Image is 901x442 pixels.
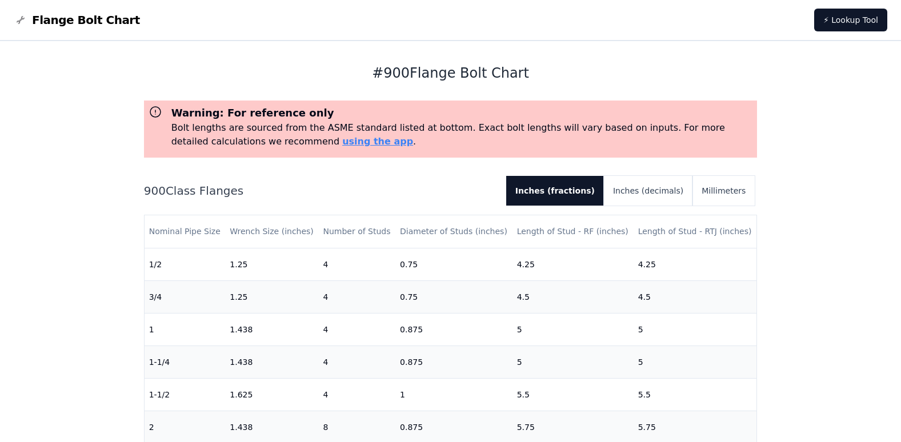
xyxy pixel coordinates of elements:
td: 1/2 [145,248,226,280]
th: Wrench Size (inches) [225,215,318,248]
th: Nominal Pipe Size [145,215,226,248]
a: using the app [342,136,413,147]
td: 4.25 [634,248,757,280]
td: 1.438 [225,345,318,378]
button: Inches (fractions) [506,176,604,206]
button: Millimeters [692,176,755,206]
td: 5 [634,345,757,378]
td: 3/4 [145,280,226,313]
td: 0.875 [395,313,512,345]
td: 1-1/4 [145,345,226,378]
td: 4 [318,248,395,280]
h2: 900 Class Flanges [144,183,497,199]
td: 5 [512,313,634,345]
th: Number of Studs [318,215,395,248]
button: Inches (decimals) [604,176,692,206]
span: Flange Bolt Chart [32,12,140,28]
td: 5 [512,345,634,378]
td: 4.25 [512,248,634,280]
td: 1-1/2 [145,378,226,411]
td: 4 [318,378,395,411]
h1: # 900 Flange Bolt Chart [144,64,758,82]
th: Length of Stud - RF (inches) [512,215,634,248]
td: 0.875 [395,345,512,378]
td: 0.75 [395,248,512,280]
td: 4.5 [634,280,757,313]
td: 5.5 [634,378,757,411]
th: Diameter of Studs (inches) [395,215,512,248]
td: 1.25 [225,280,318,313]
td: 1.438 [225,313,318,345]
td: 0.75 [395,280,512,313]
a: Flange Bolt Chart LogoFlange Bolt Chart [14,12,140,28]
p: Bolt lengths are sourced from the ASME standard listed at bottom. Exact bolt lengths will vary ba... [171,121,753,148]
h3: Warning: For reference only [171,105,753,121]
td: 4 [318,345,395,378]
td: 4.5 [512,280,634,313]
td: 5 [634,313,757,345]
img: Flange Bolt Chart Logo [14,13,27,27]
td: 1 [395,378,512,411]
td: 1.25 [225,248,318,280]
td: 1.625 [225,378,318,411]
a: ⚡ Lookup Tool [814,9,887,31]
td: 4 [318,280,395,313]
td: 5.5 [512,378,634,411]
td: 4 [318,313,395,345]
th: Length of Stud - RTJ (inches) [634,215,757,248]
td: 1 [145,313,226,345]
